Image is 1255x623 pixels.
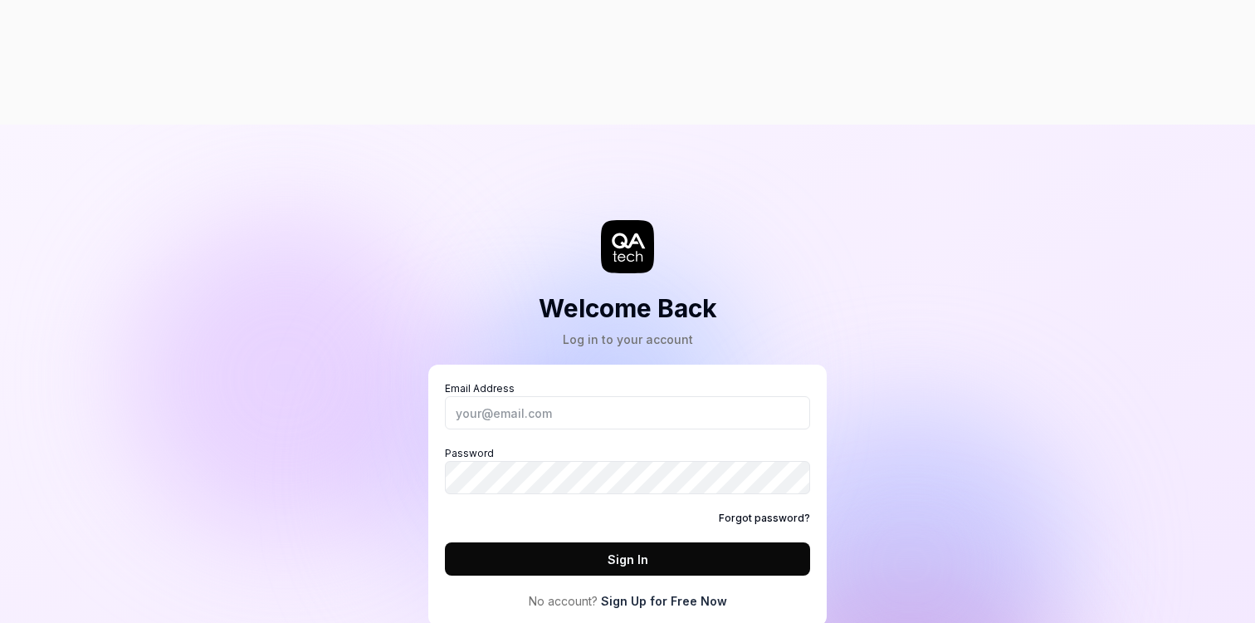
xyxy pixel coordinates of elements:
label: Password [445,446,810,494]
a: Sign Up for Free Now [601,592,727,610]
span: No account? [529,592,598,610]
input: Password [445,461,810,494]
div: Log in to your account [539,331,717,348]
input: Email Address [445,396,810,429]
button: Sign In [445,542,810,576]
a: Forgot password? [719,511,810,526]
label: Email Address [445,381,810,429]
h2: Welcome Back [539,290,717,327]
